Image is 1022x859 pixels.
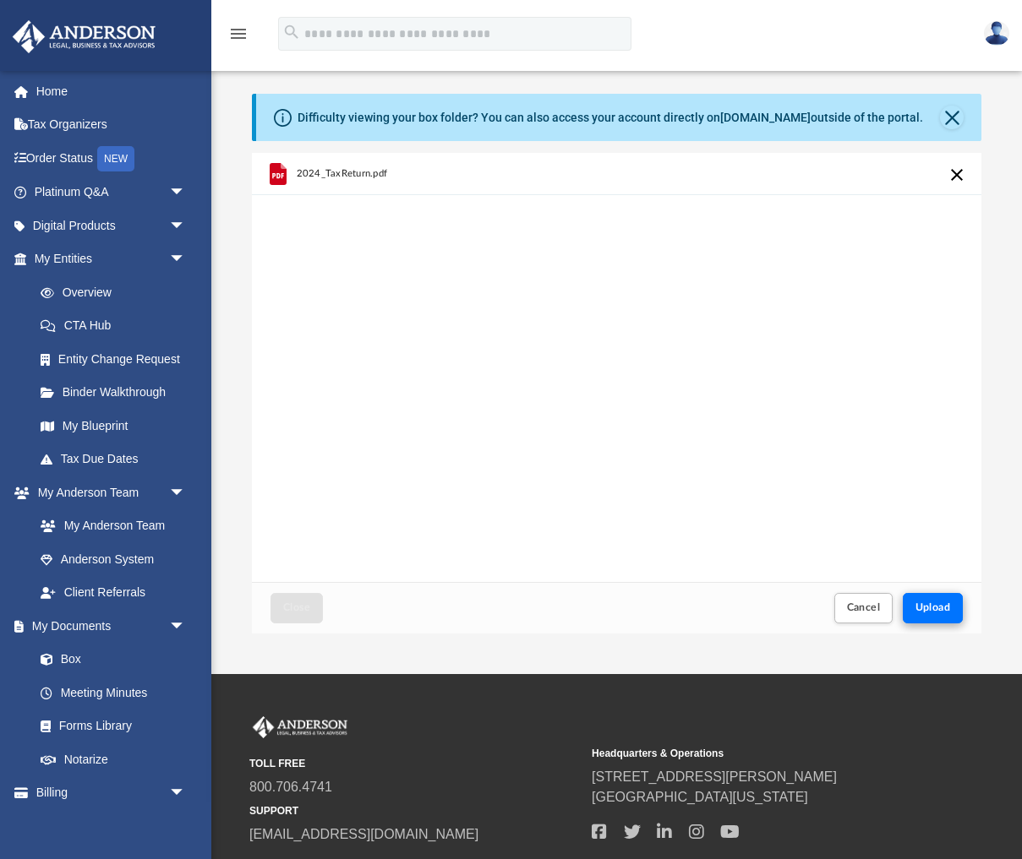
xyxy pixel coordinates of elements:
[296,168,387,179] span: 2024_TaxReturn.pdf
[12,74,211,108] a: Home
[169,176,203,210] span: arrow_drop_down
[847,602,881,612] span: Cancel
[298,109,923,127] div: Difficulty viewing your box folder? You can also access your account directly on outside of the p...
[12,776,211,810] a: Billingarrow_drop_down
[592,790,808,804] a: [GEOGRAPHIC_DATA][US_STATE]
[228,32,249,44] a: menu
[271,593,323,623] button: Close
[24,409,203,443] a: My Blueprint
[24,576,203,610] a: Client Referrals
[12,141,211,176] a: Order StatusNEW
[24,542,203,576] a: Anderson System
[282,23,301,41] i: search
[24,342,211,376] a: Entity Change Request
[24,742,203,776] a: Notarize
[903,593,964,623] button: Upload
[249,780,332,794] a: 800.706.4741
[24,275,211,309] a: Overview
[8,20,161,53] img: Anderson Advisors Platinum Portal
[169,242,203,277] span: arrow_drop_down
[12,476,203,509] a: My Anderson Teamarrow_drop_down
[12,242,211,276] a: My Entitiesarrow_drop_down
[169,609,203,644] span: arrow_drop_down
[940,106,964,129] button: Close
[984,21,1009,46] img: User Pic
[24,643,194,677] a: Box
[249,827,478,841] a: [EMAIL_ADDRESS][DOMAIN_NAME]
[915,602,951,612] span: Upload
[228,24,249,44] i: menu
[24,443,211,476] a: Tax Due Dates
[592,746,922,761] small: Headquarters & Operations
[24,376,211,410] a: Binder Walkthrough
[249,716,351,738] img: Anderson Advisors Platinum Portal
[169,209,203,243] span: arrow_drop_down
[24,309,211,343] a: CTA Hub
[249,803,580,818] small: SUPPORT
[12,108,211,142] a: Tax Organizers
[24,509,194,543] a: My Anderson Team
[283,602,310,612] span: Close
[169,776,203,811] span: arrow_drop_down
[252,153,981,582] div: grid
[169,476,203,510] span: arrow_drop_down
[720,111,811,124] a: [DOMAIN_NAME]
[252,153,981,633] div: Upload
[249,756,580,771] small: TOLL FREE
[24,676,203,709] a: Meeting Minutes
[24,709,194,743] a: Forms Library
[12,609,203,643] a: My Documentsarrow_drop_down
[947,165,967,185] button: Cancel this upload
[12,209,211,242] a: Digital Productsarrow_drop_down
[12,176,211,209] a: Platinum Q&Aarrow_drop_down
[592,769,837,784] a: [STREET_ADDRESS][PERSON_NAME]
[97,146,134,171] div: NEW
[834,593,894,623] button: Cancel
